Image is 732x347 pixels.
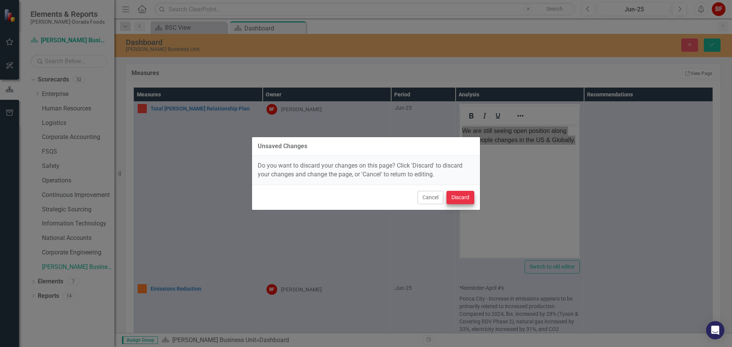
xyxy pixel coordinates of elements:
[252,156,480,185] div: Do you want to discard your changes on this page? Click 'Discard' to discard your changes and cha...
[446,191,474,204] button: Discard
[2,2,117,20] p: We are still seeing open position along with people changes in the US & Globally.
[417,191,443,204] button: Cancel
[706,321,724,339] div: Open Intercom Messenger
[258,143,307,150] div: Unsaved Changes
